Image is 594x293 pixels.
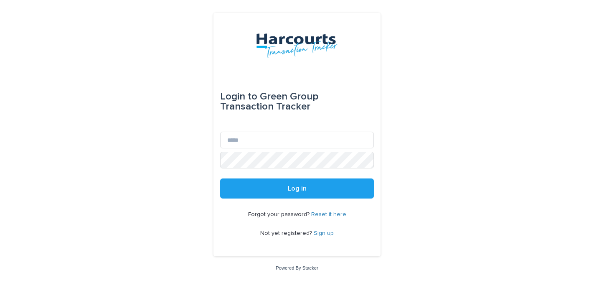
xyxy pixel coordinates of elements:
a: Sign up [314,230,334,236]
div: Green Group Transaction Tracker [220,85,374,118]
span: Login to [220,92,257,102]
img: aRr5UT5PQeWb03tlxx4P [256,33,338,58]
a: Reset it here [311,211,346,217]
span: Not yet registered? [260,230,314,236]
span: Log in [288,185,307,192]
a: Powered By Stacker [276,265,318,270]
span: Forgot your password? [248,211,311,217]
button: Log in [220,178,374,199]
